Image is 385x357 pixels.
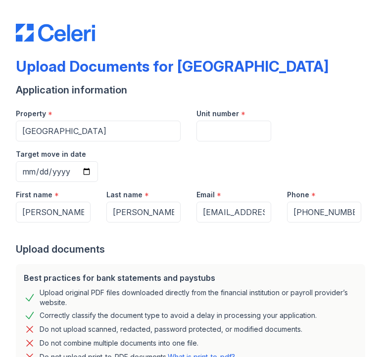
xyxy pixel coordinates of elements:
label: First name [16,190,52,200]
div: Do not combine multiple documents into one file. [40,337,198,349]
div: Upload Documents for [GEOGRAPHIC_DATA] [16,57,329,75]
label: Last name [106,190,143,200]
label: Property [16,109,46,119]
img: CE_Logo_Blue-a8612792a0a2168367f1c8372b55b34899dd931a85d93a1a3d3e32e68fde9ad4.png [16,24,95,42]
label: Target move in date [16,149,86,159]
label: Email [196,190,215,200]
label: Phone [287,190,309,200]
div: Do not upload scanned, redacted, password protected, or modified documents. [40,323,302,335]
div: Correctly classify the document type to avoid a delay in processing your application. [40,310,317,321]
label: Unit number [196,109,239,119]
div: Upload original PDF files downloaded directly from the financial institution or payroll provider’... [40,288,357,308]
div: Application information [16,83,369,97]
div: Best practices for bank statements and paystubs [24,272,357,284]
div: Upload documents [16,242,369,256]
